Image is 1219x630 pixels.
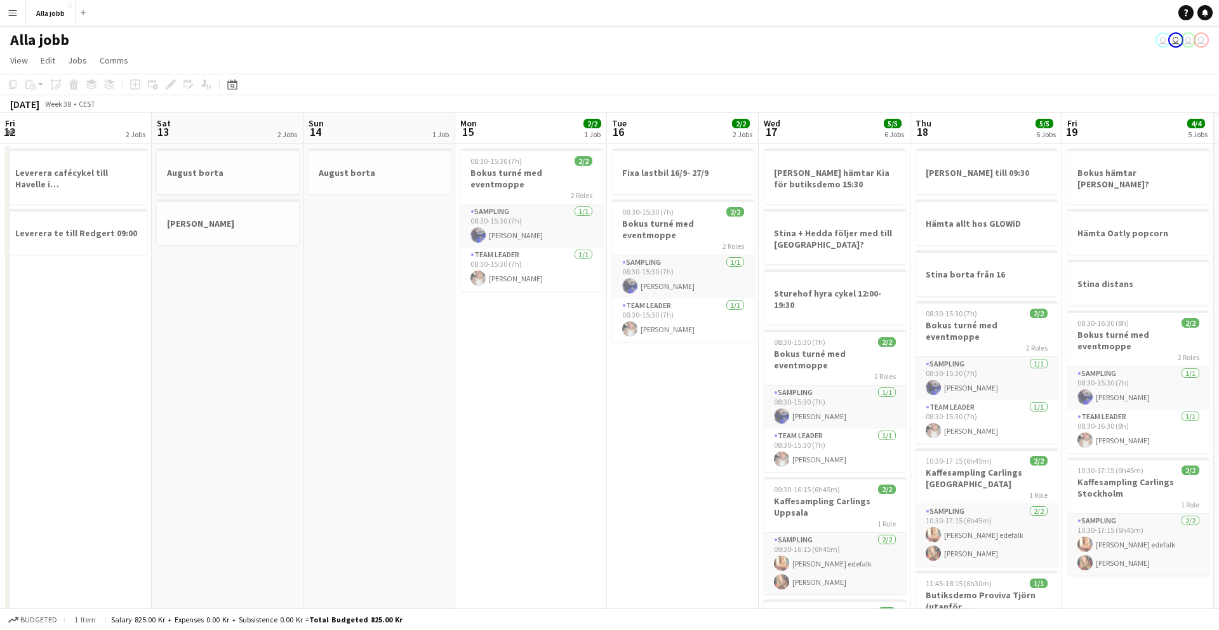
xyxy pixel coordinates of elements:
div: Leverera te till Redgert 09:00 [5,209,147,255]
div: Bokus hämtar [PERSON_NAME]? [1067,149,1209,204]
span: 1/1 [878,607,896,617]
span: Sat [157,117,171,129]
app-user-avatar: Hedda Lagerbielke [1168,32,1183,48]
span: 17 [762,124,780,139]
app-card-role: Team Leader1/108:30-15:30 (7h)[PERSON_NAME] [612,298,754,342]
span: 09:30-16:15 (6h45m) [774,485,840,494]
div: 5 Jobs [1188,130,1208,139]
app-job-card: [PERSON_NAME] [157,199,299,245]
h3: Stina + Hedda följer med till [GEOGRAPHIC_DATA]? [764,227,906,250]
app-card-role: Team Leader1/108:30-15:30 (7h)[PERSON_NAME] [764,429,906,472]
app-card-role: Sampling1/108:30-15:30 (7h)[PERSON_NAME] [1067,366,1209,410]
div: Hämta allt hos GLOWiD [916,199,1058,245]
span: 16 [610,124,627,139]
app-job-card: Leverera cafécykel till Havelle i [GEOGRAPHIC_DATA] [5,149,147,204]
span: 14 [307,124,324,139]
h3: Bokus turné med eventmoppe [612,218,754,241]
app-card-role: Sampling1/108:30-15:30 (7h)[PERSON_NAME] [612,255,754,298]
app-card-role: Sampling1/108:30-15:30 (7h)[PERSON_NAME] [916,357,1058,400]
span: 2/2 [726,207,744,217]
span: 2/2 [1182,318,1199,328]
h3: Kaffesampling Carlings Uppsala [764,495,906,518]
span: 2/2 [1030,309,1048,318]
app-job-card: [PERSON_NAME] hämtar Kia för butiksdemo 15:30 [764,149,906,204]
div: 10:30-17:15 (6h45m)2/2Kaffesampling Carlings [GEOGRAPHIC_DATA]1 RoleSampling2/210:30-17:15 (6h45m... [916,448,1058,566]
div: 08:30-15:30 (7h)2/2Bokus turné med eventmoppe2 RolesSampling1/108:30-15:30 (7h)[PERSON_NAME]Team ... [460,149,603,291]
h3: Bokus turné med eventmoppe [460,167,603,190]
div: 2 Jobs [733,130,752,139]
h3: Hämta allt hos GLOWiD [916,218,1058,229]
a: Edit [36,52,60,69]
app-job-card: Stina + Hedda följer med till [GEOGRAPHIC_DATA]? [764,209,906,264]
span: 19 [1065,124,1077,139]
app-job-card: August borta [309,149,451,194]
div: 08:30-15:30 (7h)2/2Bokus turné med eventmoppe2 RolesSampling1/108:30-15:30 (7h)[PERSON_NAME]Team ... [916,301,1058,443]
span: 15 [458,124,477,139]
div: 6 Jobs [1036,130,1056,139]
app-job-card: 08:30-16:30 (8h)2/2Bokus turné med eventmoppe2 RolesSampling1/108:30-15:30 (7h)[PERSON_NAME]Team ... [1067,311,1209,453]
app-card-role: Sampling2/210:30-17:15 (6h45m)[PERSON_NAME] edefalk[PERSON_NAME] [1067,514,1209,575]
div: 1 Job [432,130,449,139]
span: 1 Role [1029,490,1048,500]
span: Edit [41,55,55,66]
span: 2/2 [1182,466,1199,475]
div: 2 Jobs [126,130,145,139]
h3: Kaffesampling Carlings Stockholm [1067,476,1209,499]
span: 2/2 [575,156,592,166]
span: 13 [155,124,171,139]
app-job-card: Stina distans [1067,260,1209,305]
span: 4/4 [1187,119,1205,128]
span: 2 Roles [723,241,744,251]
div: Sturehof hyra cykel 12:00-19:30 [764,269,906,325]
span: 15:30-21:00 (5h30m) [774,607,840,617]
app-card-role: Team Leader1/108:30-15:30 (7h)[PERSON_NAME] [460,248,603,291]
a: Jobs [63,52,92,69]
h3: [PERSON_NAME] [157,218,299,229]
a: View [5,52,33,69]
span: Jobs [68,55,87,66]
h3: Fixa lastbil 16/9- 27/9 [612,167,754,178]
div: 2 Jobs [277,130,297,139]
app-user-avatar: Hedda Lagerbielke [1156,32,1171,48]
span: 1 Role [877,519,896,528]
app-job-card: Hämta Oatly popcorn [1067,209,1209,255]
span: Thu [916,117,931,129]
span: 12 [3,124,15,139]
span: 2/2 [878,337,896,347]
div: 6 Jobs [884,130,904,139]
span: Fri [5,117,15,129]
span: 08:30-15:30 (7h) [622,207,674,217]
span: Week 38 [42,99,74,109]
h1: Alla jobb [10,30,69,50]
h3: [PERSON_NAME] till 09:30 [916,167,1058,178]
span: 2 Roles [1026,343,1048,352]
div: 1 Job [584,130,601,139]
app-job-card: August borta [157,149,299,194]
span: 10:30-17:15 (6h45m) [926,456,992,466]
span: 08:30-15:30 (7h) [774,337,825,347]
span: 1 item [70,615,100,624]
app-job-card: 08:30-15:30 (7h)2/2Bokus turné med eventmoppe2 RolesSampling1/108:30-15:30 (7h)[PERSON_NAME]Team ... [764,330,906,472]
h3: Bokus turné med eventmoppe [1067,329,1209,352]
h3: August borta [309,167,451,178]
app-job-card: 10:30-17:15 (6h45m)2/2Kaffesampling Carlings Stockholm1 RoleSampling2/210:30-17:15 (6h45m)[PERSON... [1067,458,1209,575]
app-job-card: 08:30-15:30 (7h)2/2Bokus turné med eventmoppe2 RolesSampling1/108:30-15:30 (7h)[PERSON_NAME]Team ... [612,199,754,342]
span: 08:30-15:30 (7h) [470,156,522,166]
span: 08:30-16:30 (8h) [1077,318,1129,328]
app-user-avatar: August Löfgren [1194,32,1209,48]
div: Stina borta från 16 [916,250,1058,296]
span: Tue [612,117,627,129]
span: 2 Roles [571,191,592,200]
span: 2/2 [878,485,896,494]
h3: Stina borta från 16 [916,269,1058,280]
h3: [PERSON_NAME] hämtar Kia för butiksdemo 15:30 [764,167,906,190]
